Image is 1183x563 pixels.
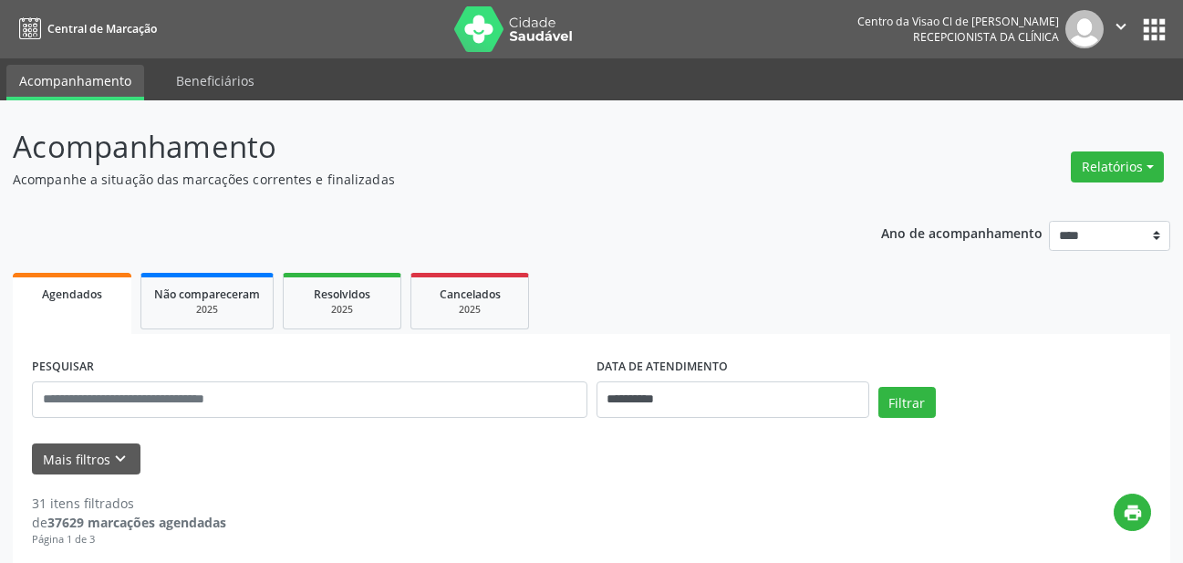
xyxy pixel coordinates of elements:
[47,21,157,36] span: Central de Marcação
[32,443,140,475] button: Mais filtroskeyboard_arrow_down
[154,287,260,302] span: Não compareceram
[1138,14,1170,46] button: apps
[1111,16,1131,36] i: 
[440,287,501,302] span: Cancelados
[597,353,728,381] label: DATA DE ATENDIMENTO
[1114,494,1151,531] button: print
[6,65,144,100] a: Acompanhamento
[1065,10,1104,48] img: img
[154,303,260,317] div: 2025
[13,170,823,189] p: Acompanhe a situação das marcações correntes e finalizadas
[1104,10,1138,48] button: 
[1123,503,1143,523] i: print
[13,14,157,44] a: Central de Marcação
[314,287,370,302] span: Resolvidos
[13,124,823,170] p: Acompanhamento
[296,303,388,317] div: 2025
[110,449,130,469] i: keyboard_arrow_down
[1071,151,1164,182] button: Relatórios
[47,514,226,531] strong: 37629 marcações agendadas
[42,287,102,302] span: Agendados
[32,353,94,381] label: PESQUISAR
[913,29,1059,45] span: Recepcionista da clínica
[32,513,226,532] div: de
[878,387,936,418] button: Filtrar
[163,65,267,97] a: Beneficiários
[32,494,226,513] div: 31 itens filtrados
[881,221,1043,244] p: Ano de acompanhamento
[32,532,226,547] div: Página 1 de 3
[424,303,515,317] div: 2025
[857,14,1059,29] div: Centro da Visao Cl de [PERSON_NAME]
